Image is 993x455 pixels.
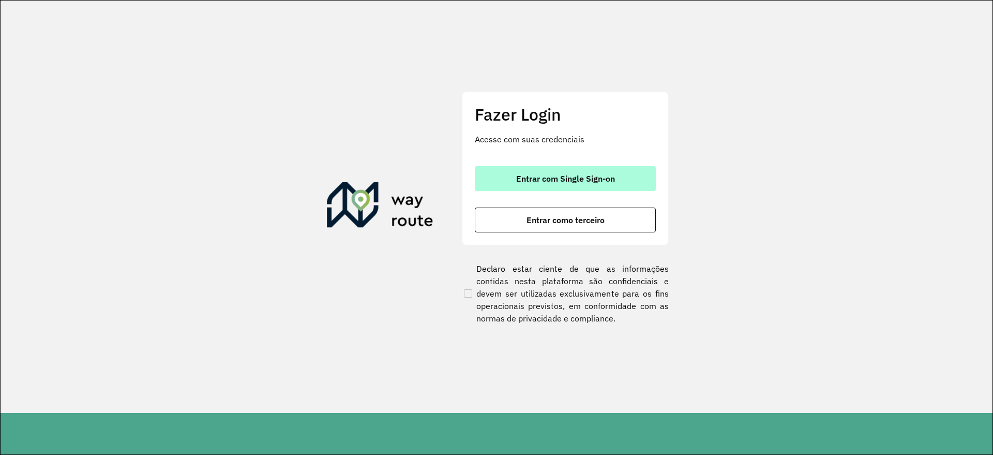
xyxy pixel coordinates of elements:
button: button [475,166,656,191]
p: Acesse com suas credenciais [475,133,656,145]
span: Entrar com Single Sign-on [516,174,615,183]
button: button [475,208,656,232]
label: Declaro estar ciente de que as informações contidas nesta plataforma são confidenciais e devem se... [462,262,669,325]
img: Roteirizador AmbevTech [327,182,433,232]
span: Entrar como terceiro [526,216,605,224]
h2: Fazer Login [475,105,656,124]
